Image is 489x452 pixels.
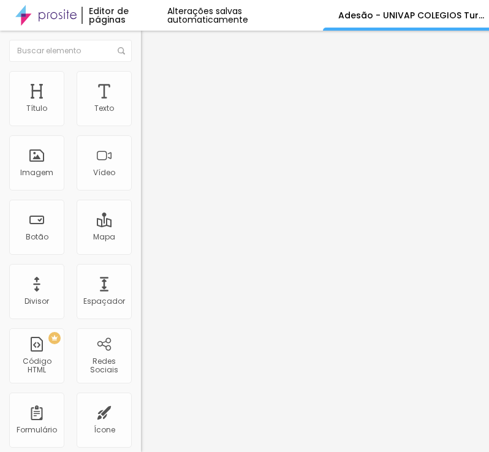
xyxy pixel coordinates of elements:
div: Vídeo [93,168,115,177]
div: Editor de páginas [81,7,167,24]
div: Código HTML [12,357,61,375]
div: Mapa [93,233,115,241]
div: Alterações salvas automaticamente [167,7,323,24]
div: Redes Sociais [80,357,128,375]
div: Texto [94,104,114,113]
div: Ícone [94,426,115,434]
div: Imagem [20,168,53,177]
p: Adesão - UNIVAP COLEGIOS Turmas 2026 [338,11,488,20]
img: Icone [118,47,125,55]
div: Espaçador [83,297,125,306]
div: Divisor [25,297,49,306]
div: Botão [26,233,48,241]
div: Título [26,104,47,113]
input: Buscar elemento [9,40,132,62]
div: Formulário [17,426,57,434]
